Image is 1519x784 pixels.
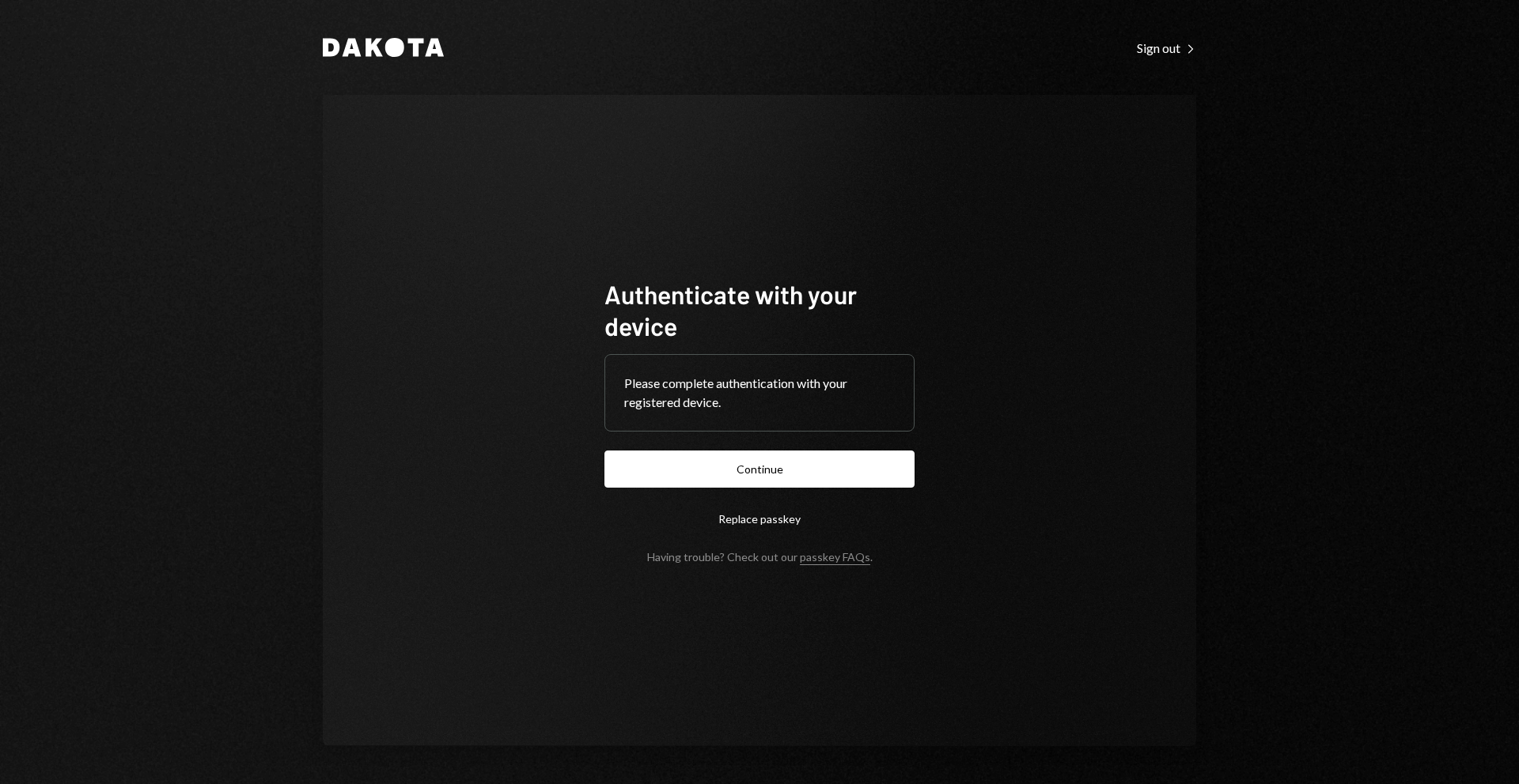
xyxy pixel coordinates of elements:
[604,450,915,488] button: Continue
[647,550,873,563] div: Having trouble? Check out our .
[604,278,915,341] h1: Authenticate with your device
[1137,40,1196,56] div: Sign out
[624,374,895,412] div: Please complete authentication with your registered device.
[1137,39,1196,56] a: Sign out
[604,500,915,537] button: Replace passkey
[800,550,870,565] a: passkey FAQs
